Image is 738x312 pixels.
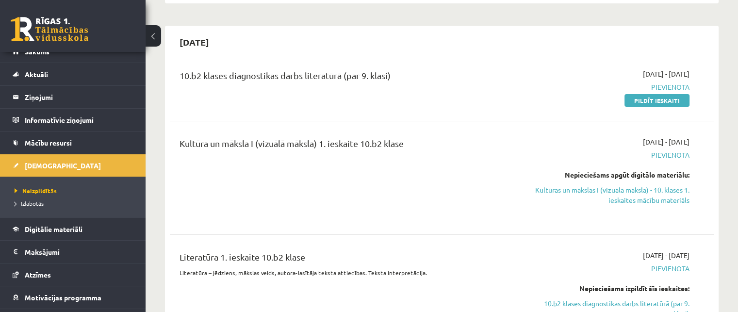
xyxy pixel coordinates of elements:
span: Digitālie materiāli [25,225,82,233]
a: Ziņojumi [13,86,133,108]
span: Mācību resursi [25,138,72,147]
div: Nepieciešams izpildīt šīs ieskaites: [529,283,689,294]
span: [DATE] - [DATE] [643,69,689,79]
span: [DEMOGRAPHIC_DATA] [25,161,101,170]
a: Informatīvie ziņojumi [13,109,133,131]
span: Izlabotās [15,199,44,207]
span: [DATE] - [DATE] [643,137,689,147]
span: Neizpildītās [15,187,57,195]
div: 10.b2 klases diagnostikas darbs literatūrā (par 9. klasi) [180,69,515,87]
span: Pievienota [529,82,689,92]
a: Neizpildītās [15,186,136,195]
a: Pildīt ieskaiti [624,94,689,107]
legend: Informatīvie ziņojumi [25,109,133,131]
a: Aktuāli [13,63,133,85]
span: Motivācijas programma [25,293,101,302]
div: Literatūra 1. ieskaite 10.b2 klase [180,250,515,268]
span: Pievienota [529,263,689,274]
a: Atzīmes [13,263,133,286]
span: Aktuāli [25,70,48,79]
div: Kultūra un māksla I (vizuālā māksla) 1. ieskaite 10.b2 klase [180,137,515,155]
a: Mācību resursi [13,131,133,154]
h2: [DATE] [170,31,219,53]
span: Atzīmes [25,270,51,279]
a: Rīgas 1. Tālmācības vidusskola [11,17,88,41]
a: Kultūras un mākslas I (vizuālā māksla) - 10. klases 1. ieskaites mācību materiāls [529,185,689,205]
span: [DATE] - [DATE] [643,250,689,261]
legend: Maksājumi [25,241,133,263]
a: Motivācijas programma [13,286,133,309]
a: [DEMOGRAPHIC_DATA] [13,154,133,177]
a: Digitālie materiāli [13,218,133,240]
a: Maksājumi [13,241,133,263]
legend: Ziņojumi [25,86,133,108]
p: Literatūra – jēdziens, mākslas veids, autora-lasītāja teksta attiecības. Teksta interpretācija. [180,268,515,277]
div: Nepieciešams apgūt digitālo materiālu: [529,170,689,180]
span: Pievienota [529,150,689,160]
a: Izlabotās [15,199,136,208]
